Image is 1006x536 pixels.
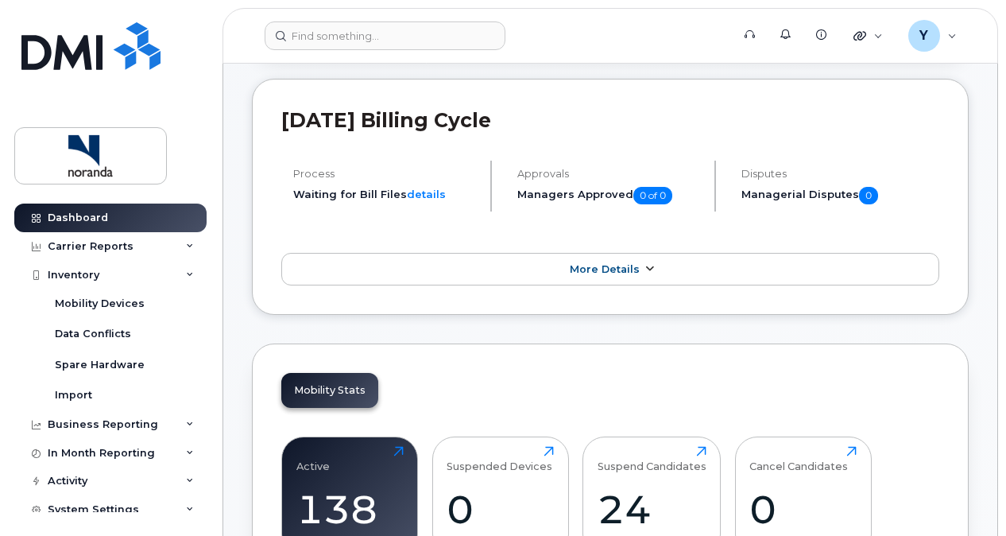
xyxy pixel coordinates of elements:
div: 0 [447,486,554,533]
a: details [407,188,446,200]
div: 0 [749,486,857,533]
span: More Details [570,263,640,275]
h4: Disputes [741,168,939,180]
div: 24 [598,486,706,533]
div: Active [296,446,330,472]
h4: Approvals [517,168,701,180]
div: Cancel Candidates [749,446,848,472]
div: Yuri.Praksik@glencore.ca [897,20,968,52]
div: Quicklinks [842,20,894,52]
div: Suspended Devices [447,446,552,472]
h4: Process [293,168,477,180]
h5: Managers Approved [517,187,701,204]
span: Y [919,26,928,45]
div: 138 [296,486,404,533]
span: 0 of 0 [633,187,672,204]
div: Suspend Candidates [598,446,706,472]
li: Waiting for Bill Files [293,187,477,202]
span: 0 [859,187,878,204]
input: Find something... [265,21,505,50]
h5: Managerial Disputes [741,187,939,204]
h2: [DATE] Billing Cycle [281,108,939,132]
